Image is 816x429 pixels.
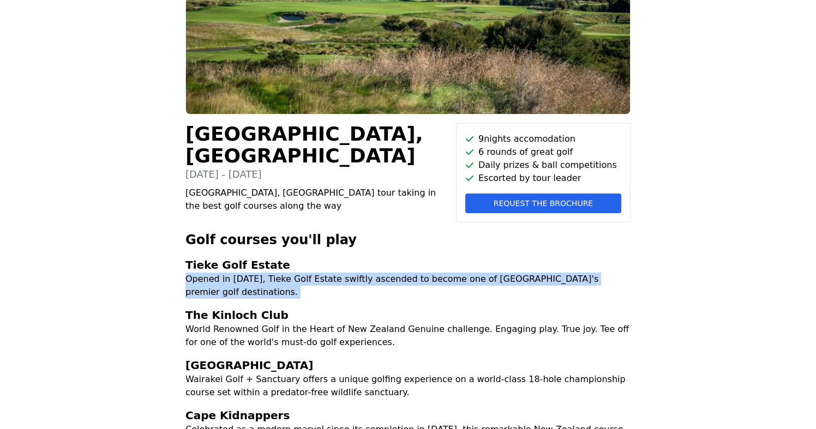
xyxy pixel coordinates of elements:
li: 9 nights accomodation [465,132,621,146]
h1: [GEOGRAPHIC_DATA], [GEOGRAPHIC_DATA] [185,123,447,167]
li: Escorted by tour leader [465,172,621,185]
h3: Cape Kidnappers [185,408,631,423]
p: Opened in [DATE], Tieke Golf Estate swiftly ascended to become one of [GEOGRAPHIC_DATA]'s premier... [185,273,631,299]
li: Daily prizes & ball competitions [465,159,621,172]
span: Request the brochure [494,198,593,209]
li: 6 rounds of great golf [465,146,621,159]
p: World Renowned Golf in the Heart of New Zealand Genuine challenge. Engaging play. True joy. Tee o... [185,323,631,349]
p: Wairakei Golf + Sanctuary offers a unique golfing experience on a world-class 18-hole championshi... [185,373,631,399]
p: [DATE] - [DATE] [185,167,447,182]
p: [GEOGRAPHIC_DATA], [GEOGRAPHIC_DATA] tour taking in the best golf courses along the way [185,186,447,213]
h3: [GEOGRAPHIC_DATA] [185,358,631,373]
h3: The Kinloch Club [185,307,631,323]
h3: Tieke Golf Estate [185,257,631,273]
h2: Golf courses you'll play [185,231,631,249]
button: Request the brochure [465,194,621,213]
